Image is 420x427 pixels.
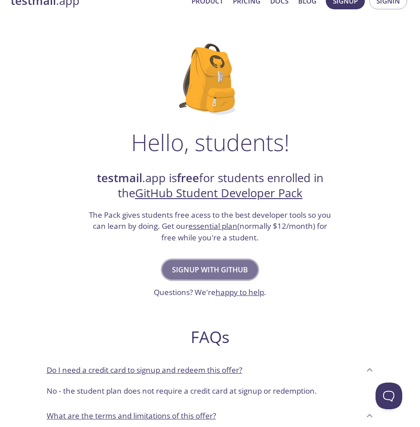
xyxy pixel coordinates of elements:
[40,327,381,347] h2: FAQs
[154,287,266,298] h3: Questions? We're .
[162,260,258,279] button: Signup with GitHub
[188,221,237,231] a: essential plan
[40,358,381,382] div: Do I need a credit card to signup and redeem this offer?
[179,44,241,115] img: github-student-backpack.png
[40,382,381,404] div: Do I need a credit card to signup and redeem this offer?
[97,170,142,186] strong: testmail
[47,410,216,422] p: What are the terms and limitations of this offer?
[47,364,242,376] p: Do I need a credit card to signup and redeem this offer?
[177,170,199,186] strong: free
[172,263,248,276] span: Signup with GitHub
[376,383,402,409] iframe: Help Scout Beacon - Open
[216,287,264,297] a: happy to help
[135,185,303,201] a: GitHub Student Developer Pack
[131,129,289,156] h1: Hello, students!
[88,171,332,201] h2: .app is for students enrolled in the
[88,209,332,243] h3: The Pack gives students free acess to the best developer tools so you can learn by doing. Get our...
[47,385,374,397] p: No - the student plan does not require a credit card at signup or redemption.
